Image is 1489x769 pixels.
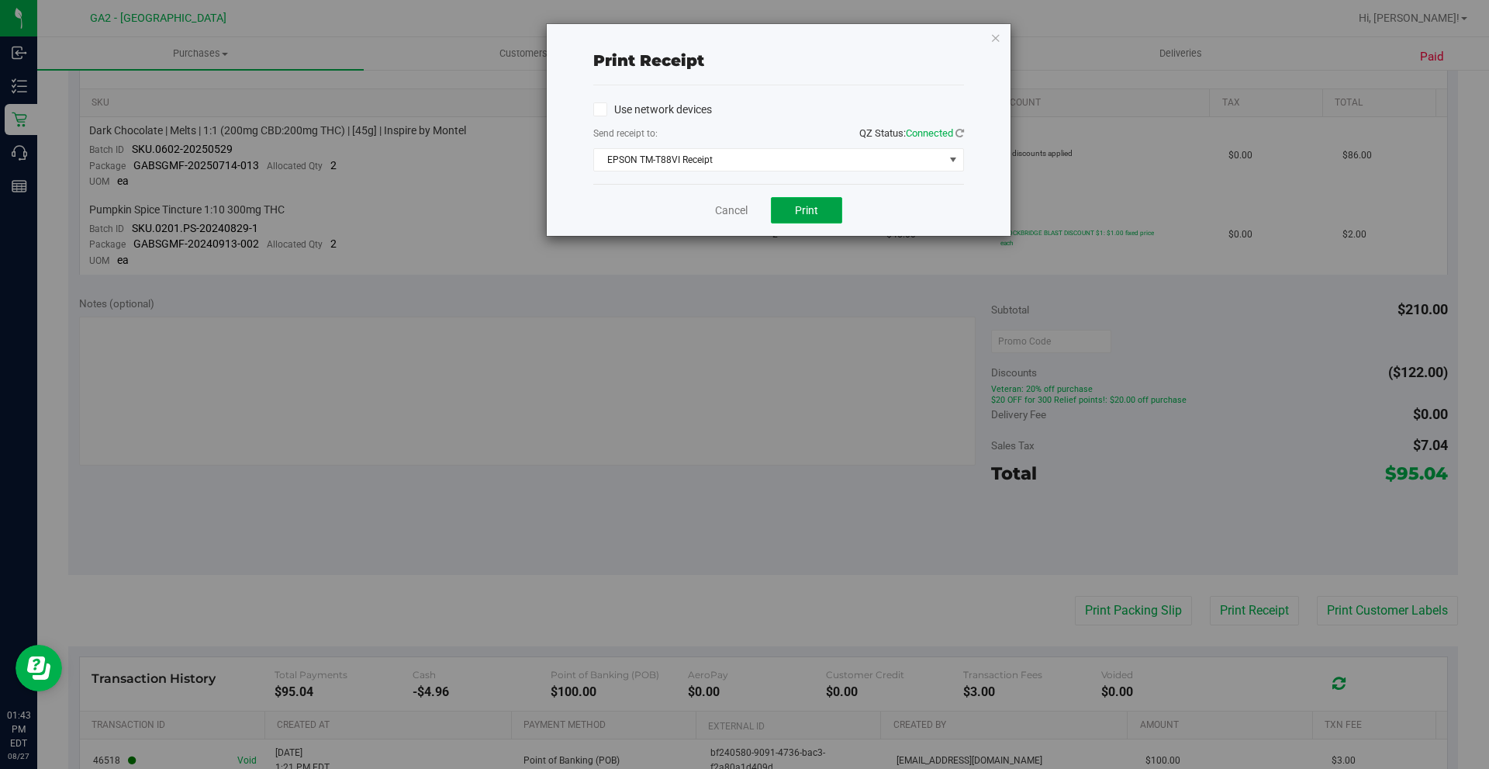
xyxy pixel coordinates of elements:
iframe: Resource center [16,645,62,691]
span: Print receipt [593,51,704,70]
span: Print [795,204,818,216]
a: Cancel [715,203,748,219]
span: Connected [906,127,953,139]
span: select [943,149,962,171]
label: Send receipt to: [593,126,658,140]
button: Print [771,197,842,223]
span: QZ Status: [859,127,964,139]
span: EPSON TM-T88VI Receipt [594,149,944,171]
label: Use network devices [593,102,712,118]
